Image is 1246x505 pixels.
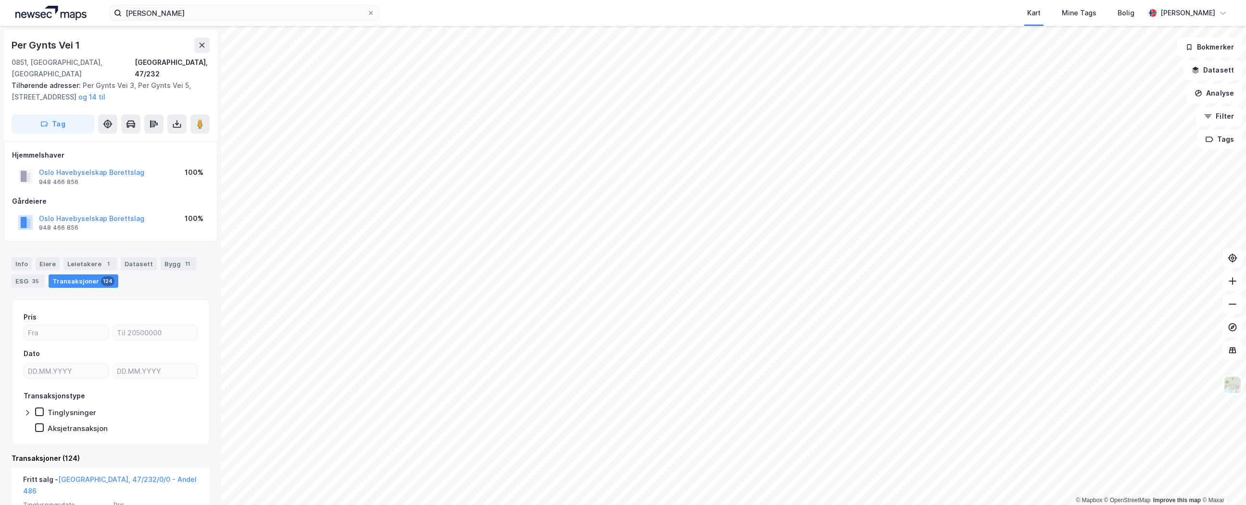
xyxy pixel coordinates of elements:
[12,257,32,271] div: Info
[1196,107,1242,126] button: Filter
[1197,130,1242,149] button: Tags
[1223,376,1242,394] img: Z
[1104,497,1151,504] a: OpenStreetMap
[1076,497,1102,504] a: Mapbox
[24,364,108,378] input: DD.MM.YYYY
[122,6,367,20] input: Søk på adresse, matrikkel, gårdeiere, leietakere eller personer
[1118,7,1134,19] div: Bolig
[103,259,113,269] div: 1
[15,6,87,20] img: logo.a4113a55bc3d86da70a041830d287a7e.svg
[135,57,210,80] div: [GEOGRAPHIC_DATA], 47/232
[1186,84,1242,103] button: Analyse
[12,196,209,207] div: Gårdeiere
[161,257,196,271] div: Bygg
[48,424,108,433] div: Aksjetransaksjon
[36,257,60,271] div: Eiere
[185,167,203,178] div: 100%
[12,81,83,89] span: Tilhørende adresser:
[183,259,192,269] div: 11
[12,57,135,80] div: 0851, [GEOGRAPHIC_DATA], [GEOGRAPHIC_DATA]
[12,80,202,103] div: Per Gynts Vei 3, Per Gynts Vei 5, [STREET_ADDRESS]
[63,257,117,271] div: Leietakere
[24,390,85,402] div: Transaksjonstype
[113,364,197,378] input: DD.MM.YYYY
[185,213,203,224] div: 100%
[24,325,108,340] input: Fra
[1177,37,1242,57] button: Bokmerker
[12,37,82,53] div: Per Gynts Vei 1
[49,274,118,288] div: Transaksjoner
[24,348,40,359] div: Dato
[113,325,197,340] input: Til 20500000
[1062,7,1096,19] div: Mine Tags
[39,178,78,186] div: 948 466 856
[101,276,114,286] div: 124
[23,474,198,501] div: Fritt salg -
[12,453,210,464] div: Transaksjoner (124)
[121,257,157,271] div: Datasett
[39,224,78,232] div: 948 466 856
[1183,61,1242,80] button: Datasett
[12,274,45,288] div: ESG
[48,408,96,417] div: Tinglysninger
[30,276,41,286] div: 35
[12,149,209,161] div: Hjemmelshaver
[1027,7,1041,19] div: Kart
[1198,459,1246,505] iframe: Chat Widget
[23,475,197,495] a: [GEOGRAPHIC_DATA], 47/232/0/0 - Andel 486
[1198,459,1246,505] div: Kontrollprogram for chat
[1160,7,1215,19] div: [PERSON_NAME]
[1153,497,1201,504] a: Improve this map
[24,311,37,323] div: Pris
[12,114,94,134] button: Tag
